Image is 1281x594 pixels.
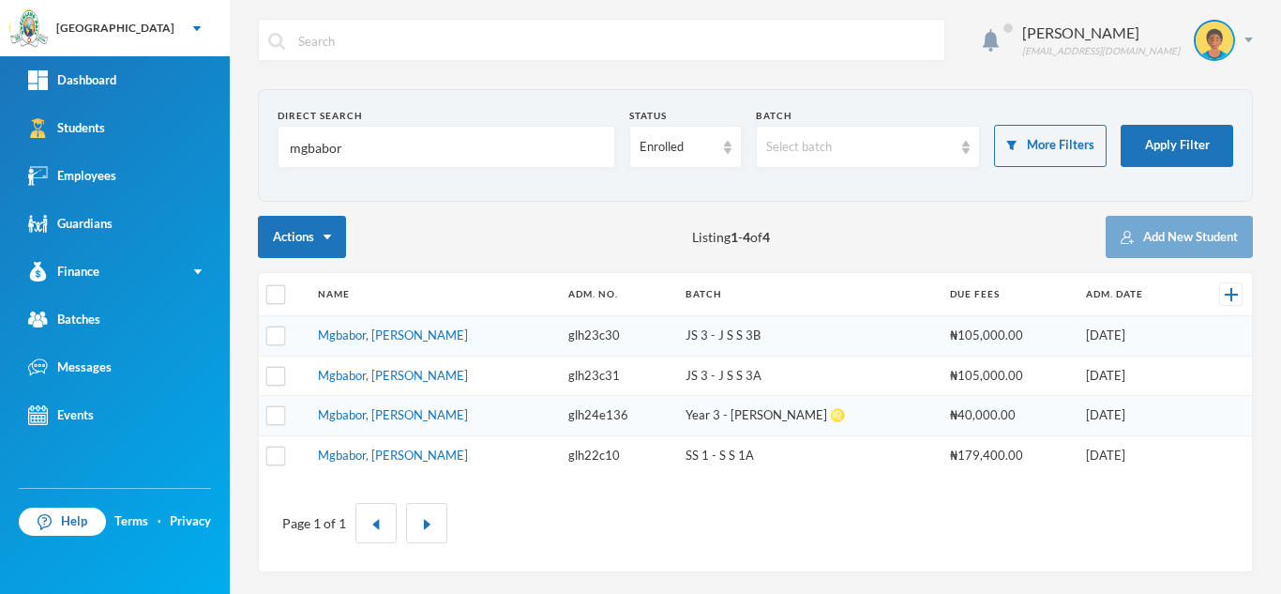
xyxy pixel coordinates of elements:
[309,273,559,316] th: Name
[756,109,981,123] div: Batch
[318,327,468,343] a: Mgbabor, [PERSON_NAME]
[1022,22,1180,44] div: [PERSON_NAME]
[559,435,676,475] td: glh22c10
[559,396,676,436] td: glh24e136
[692,227,770,247] span: Listing - of
[640,138,715,157] div: Enrolled
[1077,356,1189,396] td: [DATE]
[994,125,1107,167] button: More Filters
[278,109,615,123] div: Direct Search
[629,109,742,123] div: Status
[676,316,941,357] td: JS 3 - J S S 3B
[282,513,346,533] div: Page 1 of 1
[941,273,1077,316] th: Due Fees
[28,310,100,329] div: Batches
[288,127,605,169] input: Name, Admin No, Phone number, Email Address
[731,229,738,245] b: 1
[318,368,468,383] a: Mgbabor, [PERSON_NAME]
[1196,22,1233,59] img: STUDENT
[1022,44,1180,58] div: [EMAIL_ADDRESS][DOMAIN_NAME]
[158,512,161,531] div: ·
[766,138,954,157] div: Select batch
[28,405,94,425] div: Events
[559,273,676,316] th: Adm. No.
[296,20,935,62] input: Search
[28,358,112,377] div: Messages
[1077,435,1189,475] td: [DATE]
[676,435,941,475] td: SS 1 - S S 1A
[1077,396,1189,436] td: [DATE]
[28,214,113,234] div: Guardians
[28,118,105,138] div: Students
[676,273,941,316] th: Batch
[1077,273,1189,316] th: Adm. Date
[56,20,174,37] div: [GEOGRAPHIC_DATA]
[28,262,99,282] div: Finance
[114,512,148,531] a: Terms
[559,356,676,396] td: glh23c31
[1121,125,1233,167] button: Apply Filter
[941,435,1077,475] td: ₦179,400.00
[676,396,941,436] td: Year 3 - [PERSON_NAME] ♌️
[941,396,1077,436] td: ₦40,000.00
[268,33,285,50] img: search
[318,448,468,463] a: Mgbabor, [PERSON_NAME]
[1225,288,1238,301] img: +
[10,10,48,48] img: logo
[318,407,468,422] a: Mgbabor, [PERSON_NAME]
[28,166,116,186] div: Employees
[941,316,1077,357] td: ₦105,000.00
[1077,316,1189,357] td: [DATE]
[676,356,941,396] td: JS 3 - J S S 3A
[762,229,770,245] b: 4
[170,512,211,531] a: Privacy
[1106,216,1253,258] button: Add New Student
[941,356,1077,396] td: ₦105,000.00
[28,70,116,90] div: Dashboard
[559,316,676,357] td: glh23c30
[743,229,750,245] b: 4
[258,216,346,258] button: Actions
[19,508,106,536] a: Help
